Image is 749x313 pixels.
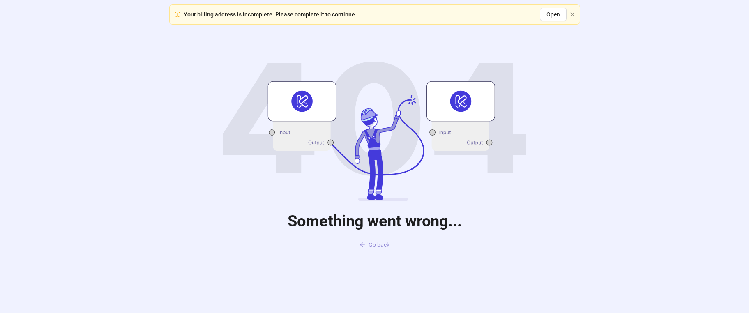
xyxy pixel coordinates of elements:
span: Go back [369,242,389,248]
button: close [570,12,575,17]
button: Go back [353,238,396,251]
span: exclamation-circle [175,12,180,17]
h1: Something went wrong... [288,212,462,230]
button: Open [540,8,567,21]
span: Open [546,11,560,18]
span: arrow-left [360,242,365,248]
div: Your billing address is incomplete. Please complete it to continue. [184,10,357,19]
